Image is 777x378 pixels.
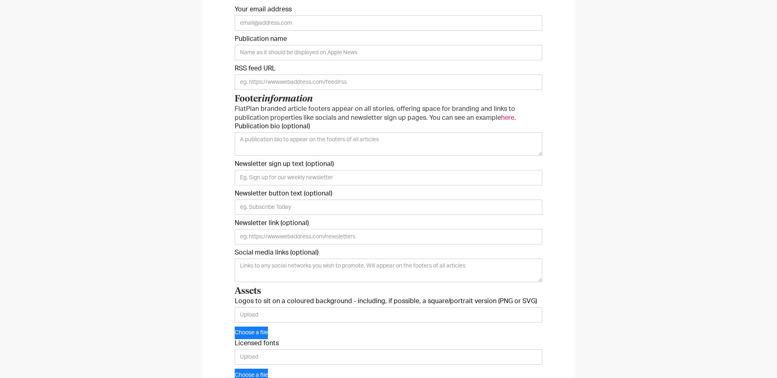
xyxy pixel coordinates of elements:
label: Newsletter button text (optional) [235,189,542,197]
p: FlatPlan branded article footers appear on all stories, offering space for branding and links to ... [235,104,542,122]
input: Upload [235,307,542,323]
label: Your email address [235,5,542,13]
label: Publication name [235,35,542,43]
input: Eg. Sign up for our weekly newsletter [235,170,542,185]
a: here [501,115,514,121]
input: eg. https://www.webaddress.com/feed/rss [235,74,542,90]
label: Social media links (optional) [235,248,542,257]
em: information [262,95,313,104]
input: eg. Subscribe Today [235,200,542,215]
input: email@address.com [235,15,542,31]
input: eg. https://www.webaddress.com/newsletters [235,229,542,244]
input: Upload [235,349,542,365]
button: Choose a file [235,327,268,339]
label: Newsletter sign up text (optional) [235,160,542,168]
label: Publication bio (optional) [235,122,542,130]
h3: Footer [235,94,542,104]
h3: Assets [235,286,542,297]
label: Licensed fonts [235,339,542,347]
label: Logos to sit on a coloured background - including, if possible, a square/portrait version (PNG or... [235,297,542,305]
label: Newsletter link (optional) [235,219,542,227]
label: RSS feed URL [235,64,542,72]
input: Name as it should be displayed on Apple News [235,45,542,60]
